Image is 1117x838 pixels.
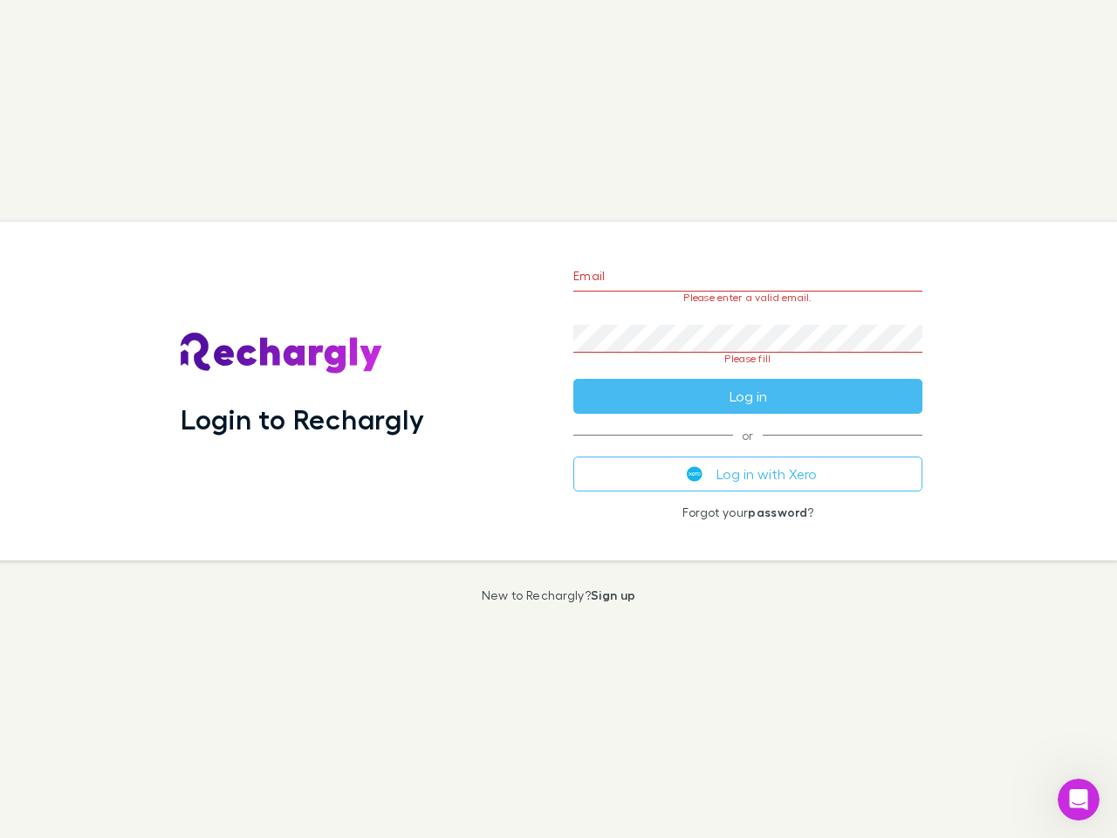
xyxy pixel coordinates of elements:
[591,587,635,602] a: Sign up
[687,466,702,482] img: Xero's logo
[482,588,636,602] p: New to Rechargly?
[573,435,922,436] span: or
[573,379,922,414] button: Log in
[573,353,922,365] p: Please fill
[573,292,922,304] p: Please enter a valid email.
[181,402,424,436] h1: Login to Rechargly
[573,457,922,491] button: Log in with Xero
[181,333,383,374] img: Rechargly's Logo
[1058,779,1100,821] iframe: Intercom live chat
[573,505,922,519] p: Forgot your ?
[748,505,807,519] a: password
